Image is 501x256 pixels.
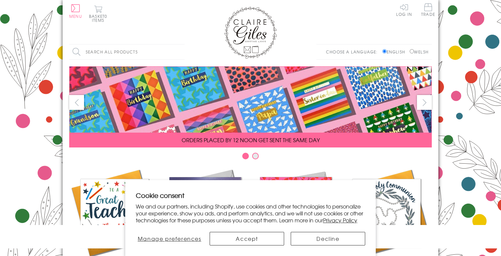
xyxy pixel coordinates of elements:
a: Log In [396,3,412,16]
a: Privacy Policy [323,216,357,224]
button: prev [69,95,84,110]
p: Choose a language: [326,49,381,55]
button: Decline [291,232,365,245]
img: Claire Giles Greetings Cards [224,7,277,59]
button: next [417,95,432,110]
p: We and our partners, including Shopify, use cookies and other technologies to personalize your ex... [136,203,365,223]
input: Search all products [69,45,185,59]
button: Menu [69,4,82,18]
button: Accept [210,232,284,245]
span: Manage preferences [138,235,201,242]
button: Carousel Page 2 [252,153,259,159]
input: English [382,49,387,53]
button: Basket0 items [89,5,107,22]
span: 0 items [92,13,107,23]
div: Carousel Pagination [69,152,432,163]
span: Menu [69,13,82,19]
button: Carousel Page 1 (Current Slide) [242,153,249,159]
button: Manage preferences [136,232,203,245]
a: Trade [421,3,435,17]
input: Search [178,45,185,59]
label: English [382,49,408,55]
h2: Cookie consent [136,191,365,200]
span: ORDERS PLACED BY 12 NOON GET SENT THE SAME DAY [182,136,320,144]
input: Welsh [410,49,414,53]
span: Trade [421,3,435,16]
label: Welsh [410,49,428,55]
